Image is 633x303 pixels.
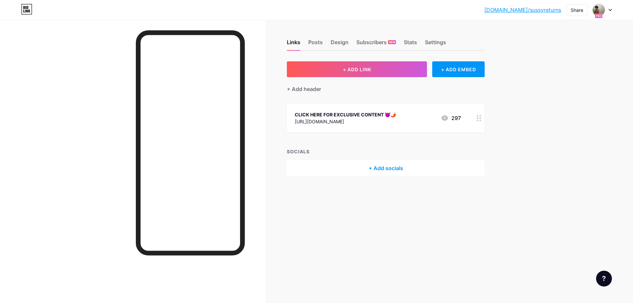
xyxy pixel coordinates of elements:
[571,7,583,14] div: Share
[287,160,485,176] div: + Add socials
[308,38,323,50] div: Posts
[343,67,371,72] span: + ADD LINK
[287,38,300,50] div: Links
[295,118,396,125] div: [URL][DOMAIN_NAME]
[441,114,461,122] div: 297
[295,111,396,118] div: CLICK HERE FOR EXCLUSIVE CONTENT 😈🌶️
[331,38,348,50] div: Design
[592,4,605,16] img: sussyreturns
[287,85,321,93] div: + Add header
[389,40,395,44] span: NEW
[404,38,417,50] div: Stats
[432,61,485,77] div: + ADD EMBED
[287,61,427,77] button: + ADD LINK
[356,38,396,50] div: Subscribers
[425,38,446,50] div: Settings
[287,148,485,155] div: SOCIALS
[484,6,561,14] a: [DOMAIN_NAME]/sussyreturns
